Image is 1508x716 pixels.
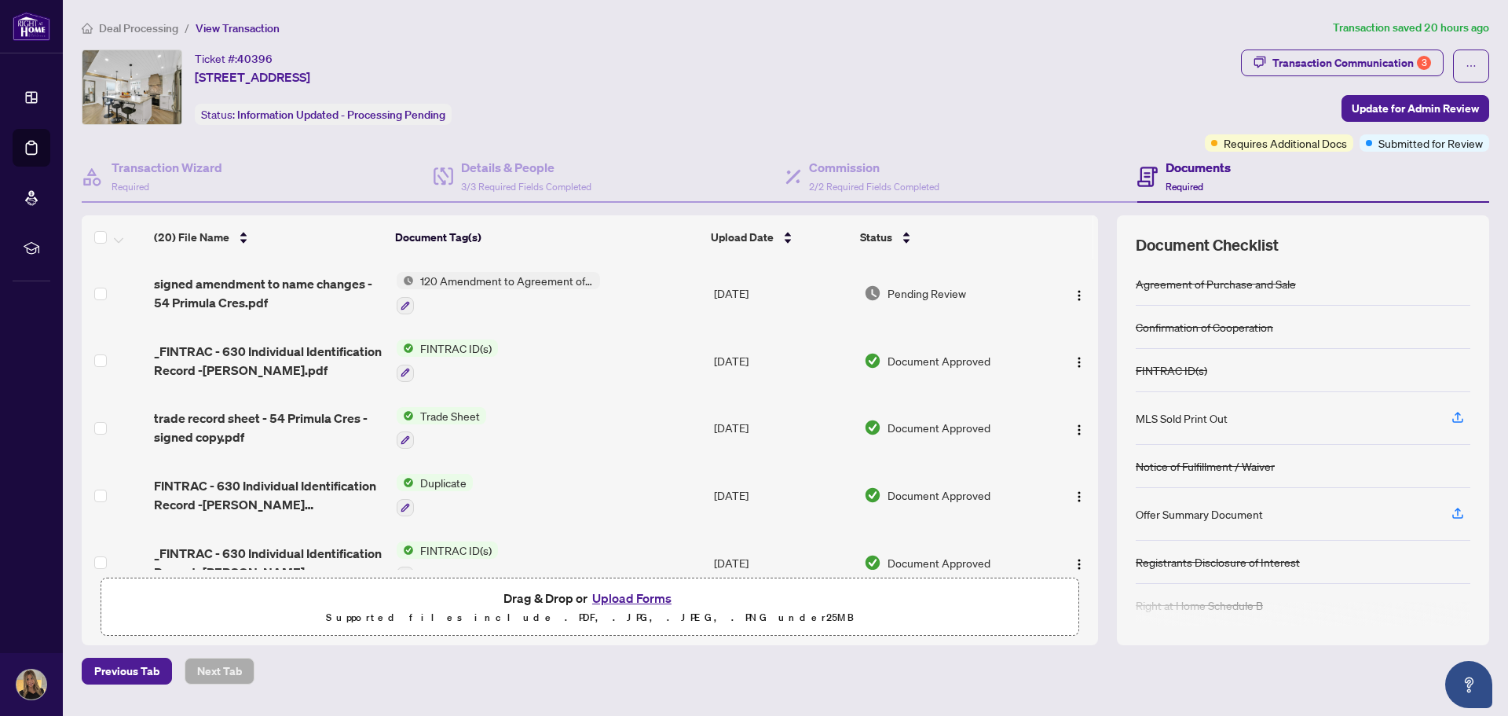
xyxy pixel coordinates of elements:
div: FINTRAC ID(s) [1136,362,1207,379]
img: Logo [1073,490,1085,503]
button: Upload Forms [587,588,676,608]
img: Logo [1073,424,1085,436]
span: FINTRAC ID(s) [414,340,498,357]
h4: Transaction Wizard [112,158,222,177]
span: [STREET_ADDRESS] [195,68,310,86]
span: 120 Amendment to Agreement of Purchase and Sale [414,272,600,289]
img: Document Status [864,285,881,302]
button: Logo [1067,550,1092,575]
span: ellipsis [1466,61,1477,72]
button: Open asap [1445,661,1492,708]
img: Profile Icon [16,670,46,699]
span: Trade Sheet [414,407,486,424]
button: Logo [1067,348,1092,373]
button: Transaction Communication3 [1241,50,1444,76]
td: [DATE] [708,395,858,462]
button: Status IconDuplicate [397,474,473,516]
span: FINTRAC ID(s) [414,542,498,559]
img: logo [13,12,50,41]
span: Drag & Drop or [503,588,676,608]
span: Update for Admin Review [1352,96,1479,121]
span: trade record sheet - 54 Primula Cres - signed copy.pdf [154,409,384,446]
td: [DATE] [708,259,858,327]
div: Offer Summary Document [1136,505,1263,523]
img: Status Icon [397,542,414,559]
button: Logo [1067,415,1092,440]
h4: Commission [809,158,939,177]
span: _FINTRAC - 630 Individual Identification Record -[PERSON_NAME].pdf [154,342,384,380]
div: Registrants Disclosure of Interest [1136,553,1300,571]
span: (20) File Name [154,229,229,246]
td: [DATE] [708,461,858,529]
td: [DATE] [708,327,858,395]
span: signed amendment to name changes - 54 Primula Cres.pdf [154,274,384,312]
div: Status: [195,104,452,125]
div: Right at Home Schedule B [1136,597,1263,614]
span: Document Approved [888,419,990,436]
span: Information Updated - Processing Pending [237,108,445,122]
div: Confirmation of Cooperation [1136,318,1273,336]
div: MLS Sold Print Out [1136,409,1228,427]
button: Status Icon120 Amendment to Agreement of Purchase and Sale [397,272,600,314]
img: Document Status [864,487,881,504]
span: 2/2 Required Fields Completed [809,181,939,193]
img: Status Icon [397,272,414,289]
img: Status Icon [397,474,414,491]
span: Document Approved [888,352,990,369]
button: Previous Tab [82,658,172,685]
span: Drag & Drop orUpload FormsSupported files include .PDF, .JPG, .JPEG, .PNG under25MB [101,578,1078,637]
p: Supported files include .PDF, .JPG, .JPEG, .PNG under 25 MB [111,608,1069,627]
button: Logo [1067,483,1092,508]
span: Duplicate [414,474,473,491]
div: Ticket #: [195,50,273,68]
img: Logo [1073,356,1085,369]
img: Logo [1073,558,1085,571]
img: Logo [1073,289,1085,302]
img: Document Status [864,352,881,369]
span: home [82,23,93,34]
button: Next Tab [185,658,254,685]
span: Document Approved [888,554,990,571]
span: Submitted for Review [1378,134,1483,152]
span: Previous Tab [94,659,159,684]
li: / [185,19,189,37]
span: _FINTRAC - 630 Individual Identification Record -[PERSON_NAME] [PERSON_NAME].pdf [154,544,384,582]
div: Agreement of Purchase and Sale [1136,275,1296,292]
button: Status IconFINTRAC ID(s) [397,340,498,382]
div: Notice of Fulfillment / Waiver [1136,457,1275,475]
span: Required [112,181,149,193]
button: Update for Admin Review [1341,95,1489,122]
span: Status [860,229,892,246]
button: Status IconFINTRAC ID(s) [397,542,498,584]
h4: Details & People [461,158,591,177]
span: Required [1166,181,1203,193]
th: Upload Date [705,215,854,259]
button: Status IconTrade Sheet [397,407,486,450]
img: Status Icon [397,340,414,357]
span: 40396 [237,52,273,66]
img: Document Status [864,554,881,571]
img: Document Status [864,419,881,436]
div: Transaction Communication [1272,50,1431,75]
span: FINTRAC - 630 Individual Identification Record -[PERSON_NAME] [PERSON_NAME].pdf [154,476,384,514]
th: Status [854,215,1041,259]
span: Requires Additional Docs [1224,134,1347,152]
span: 3/3 Required Fields Completed [461,181,591,193]
span: Document Checklist [1136,234,1279,256]
img: Status Icon [397,407,414,424]
span: Document Approved [888,487,990,504]
span: View Transaction [196,21,280,35]
span: Pending Review [888,285,966,302]
img: IMG-W12202817_1.jpg [82,50,181,124]
article: Transaction saved 20 hours ago [1333,19,1489,37]
th: Document Tag(s) [389,215,704,259]
h4: Documents [1166,158,1231,177]
div: 3 [1417,56,1431,70]
span: Deal Processing [99,21,178,35]
button: Logo [1067,281,1092,306]
td: [DATE] [708,529,858,597]
th: (20) File Name [148,215,390,259]
span: Upload Date [711,229,774,246]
